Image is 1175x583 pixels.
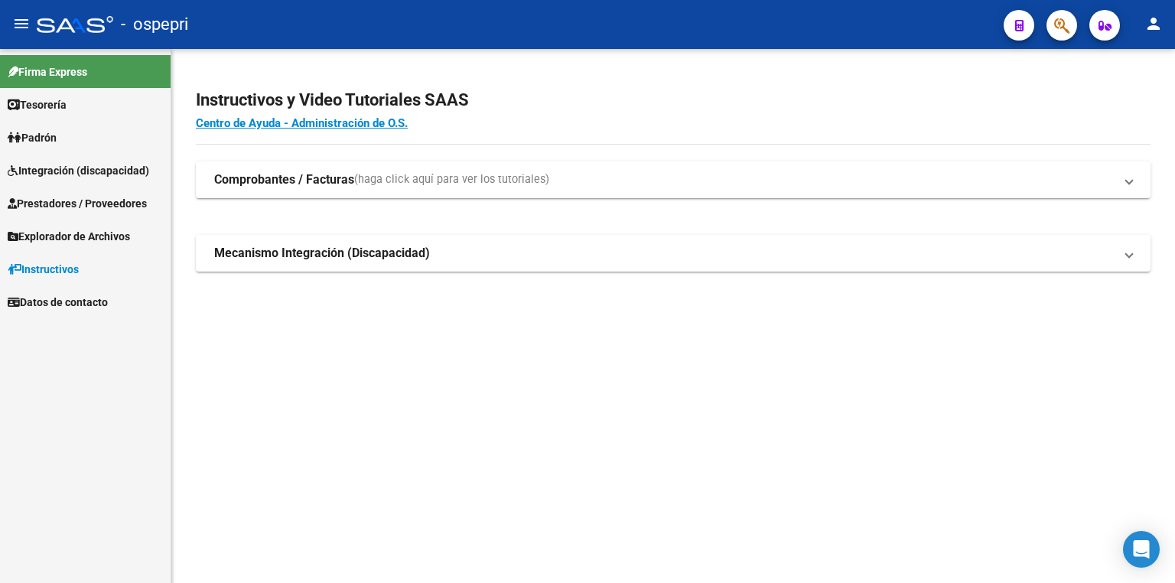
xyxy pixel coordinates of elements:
span: Explorador de Archivos [8,228,130,245]
span: Padrón [8,129,57,146]
mat-icon: person [1144,15,1163,33]
strong: Mecanismo Integración (Discapacidad) [214,245,430,262]
span: Datos de contacto [8,294,108,311]
span: Tesorería [8,96,67,113]
h2: Instructivos y Video Tutoriales SAAS [196,86,1151,115]
div: Open Intercom Messenger [1123,531,1160,568]
strong: Comprobantes / Facturas [214,171,354,188]
span: (haga click aquí para ver los tutoriales) [354,171,549,188]
span: Instructivos [8,261,79,278]
span: Firma Express [8,64,87,80]
span: - ospepri [121,8,188,41]
mat-expansion-panel-header: Mecanismo Integración (Discapacidad) [196,235,1151,272]
a: Centro de Ayuda - Administración de O.S. [196,116,408,130]
mat-icon: menu [12,15,31,33]
mat-expansion-panel-header: Comprobantes / Facturas(haga click aquí para ver los tutoriales) [196,161,1151,198]
span: Integración (discapacidad) [8,162,149,179]
span: Prestadores / Proveedores [8,195,147,212]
